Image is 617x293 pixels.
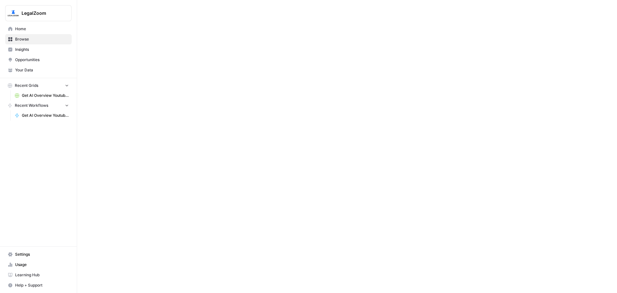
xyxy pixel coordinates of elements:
span: Settings [15,252,69,257]
span: Get AI Overview Youtube Videos Grid [22,93,69,98]
span: Home [15,26,69,32]
span: Recent Workflows [15,103,48,108]
button: Workspace: LegalZoom [5,5,72,21]
span: Help + Support [15,282,69,288]
span: Usage [15,262,69,268]
a: Opportunities [5,55,72,65]
span: Recent Grids [15,83,38,88]
a: Learning Hub [5,270,72,280]
a: Browse [5,34,72,44]
span: LegalZoom [22,10,60,16]
a: Get AI Overview Youtube Videos Grid [12,90,72,101]
span: Learning Hub [15,272,69,278]
span: Your Data [15,67,69,73]
span: Get AI Overview Youtube Videos [22,113,69,118]
span: Browse [15,36,69,42]
a: Usage [5,260,72,270]
button: Help + Support [5,280,72,290]
span: Insights [15,47,69,52]
a: Insights [5,44,72,55]
button: Recent Workflows [5,101,72,110]
a: Home [5,24,72,34]
a: Get AI Overview Youtube Videos [12,110,72,121]
button: Recent Grids [5,81,72,90]
a: Settings [5,249,72,260]
span: Opportunities [15,57,69,63]
a: Your Data [5,65,72,75]
img: LegalZoom Logo [7,7,19,19]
